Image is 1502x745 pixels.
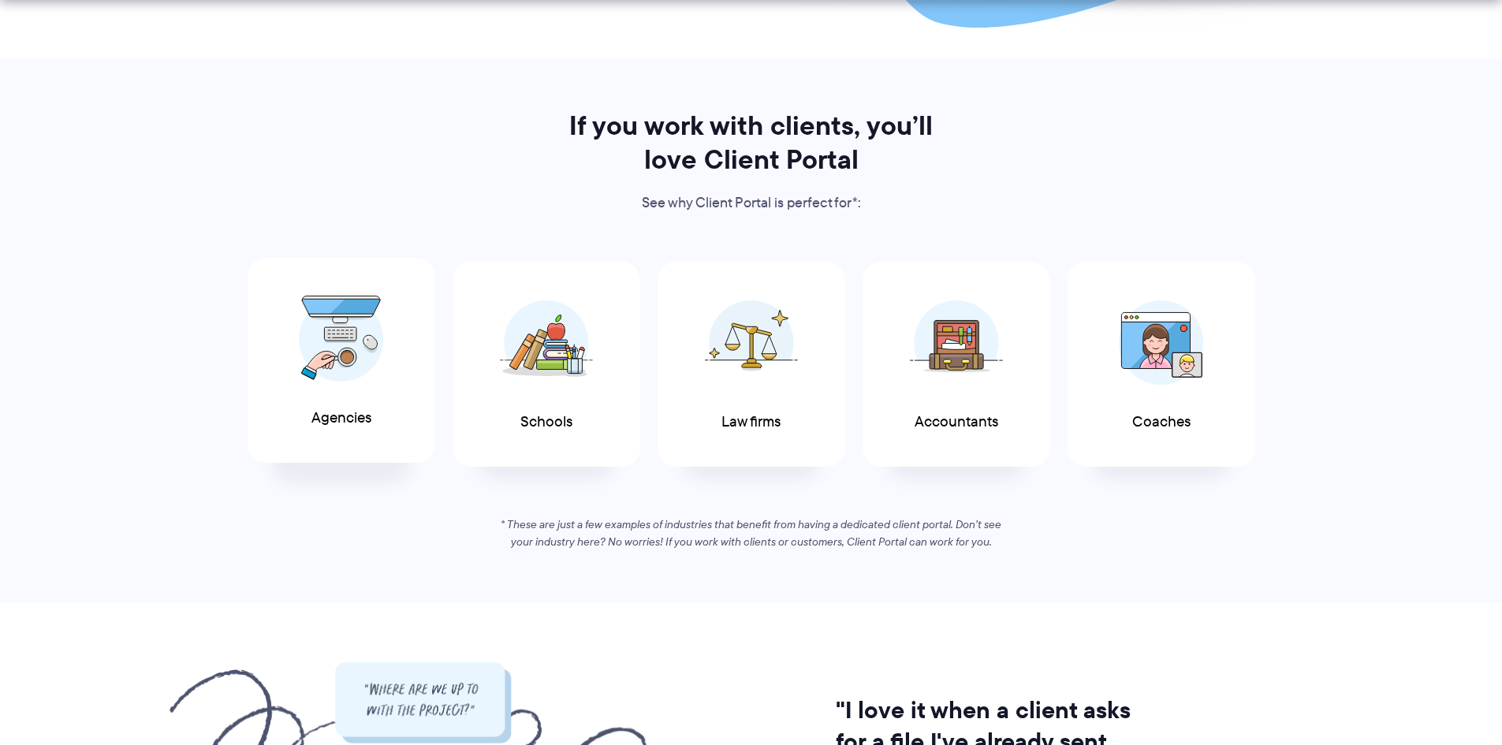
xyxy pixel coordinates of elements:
span: Coaches [1132,414,1191,430]
span: Law firms [721,414,781,430]
a: Accountants [863,262,1050,467]
p: See why Client Portal is perfect for*: [548,192,955,215]
a: Law firms [658,262,845,467]
em: * These are just a few examples of industries that benefit from having a dedicated client portal.... [501,516,1001,549]
h2: If you work with clients, you’ll love Client Portal [548,109,955,177]
span: Accountants [915,414,998,430]
a: Coaches [1068,262,1255,467]
a: Schools [453,262,640,467]
a: Agencies [248,258,435,464]
span: Agencies [311,410,371,427]
span: Schools [520,414,572,430]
